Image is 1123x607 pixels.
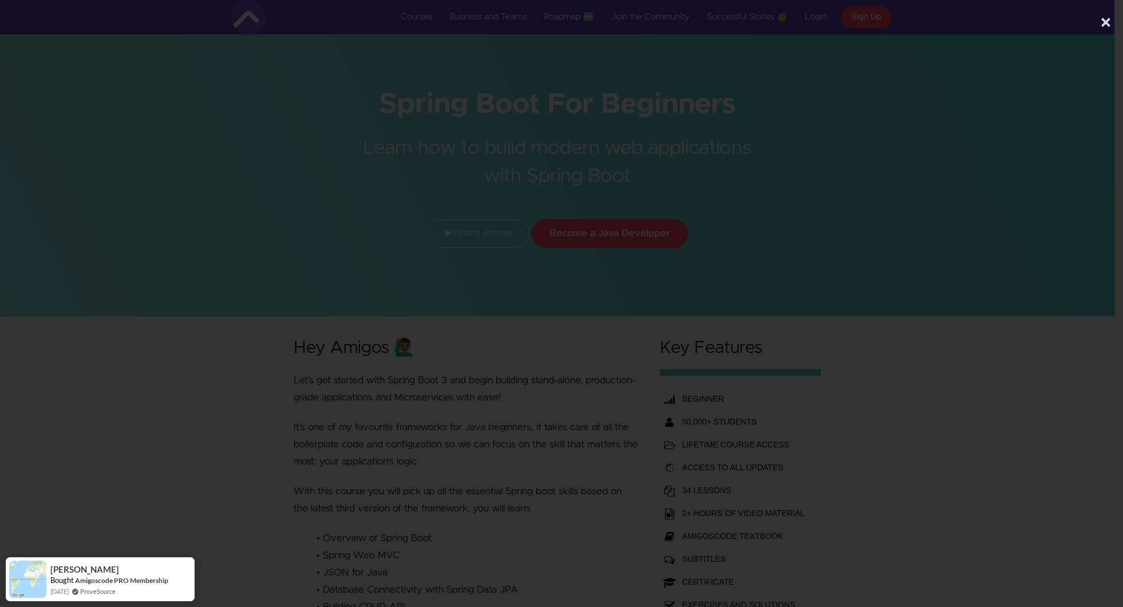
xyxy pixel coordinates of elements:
img: provesource social proof notification image [9,561,46,598]
a: Amigoscode PRO Membership [75,576,168,585]
span: Bought [50,576,74,585]
a: ProveSource [80,586,116,596]
iframe: Video Player [194,49,920,457]
span: [DATE] [50,586,69,596]
button: × [1100,11,1112,34]
span: [PERSON_NAME] [50,565,119,574]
